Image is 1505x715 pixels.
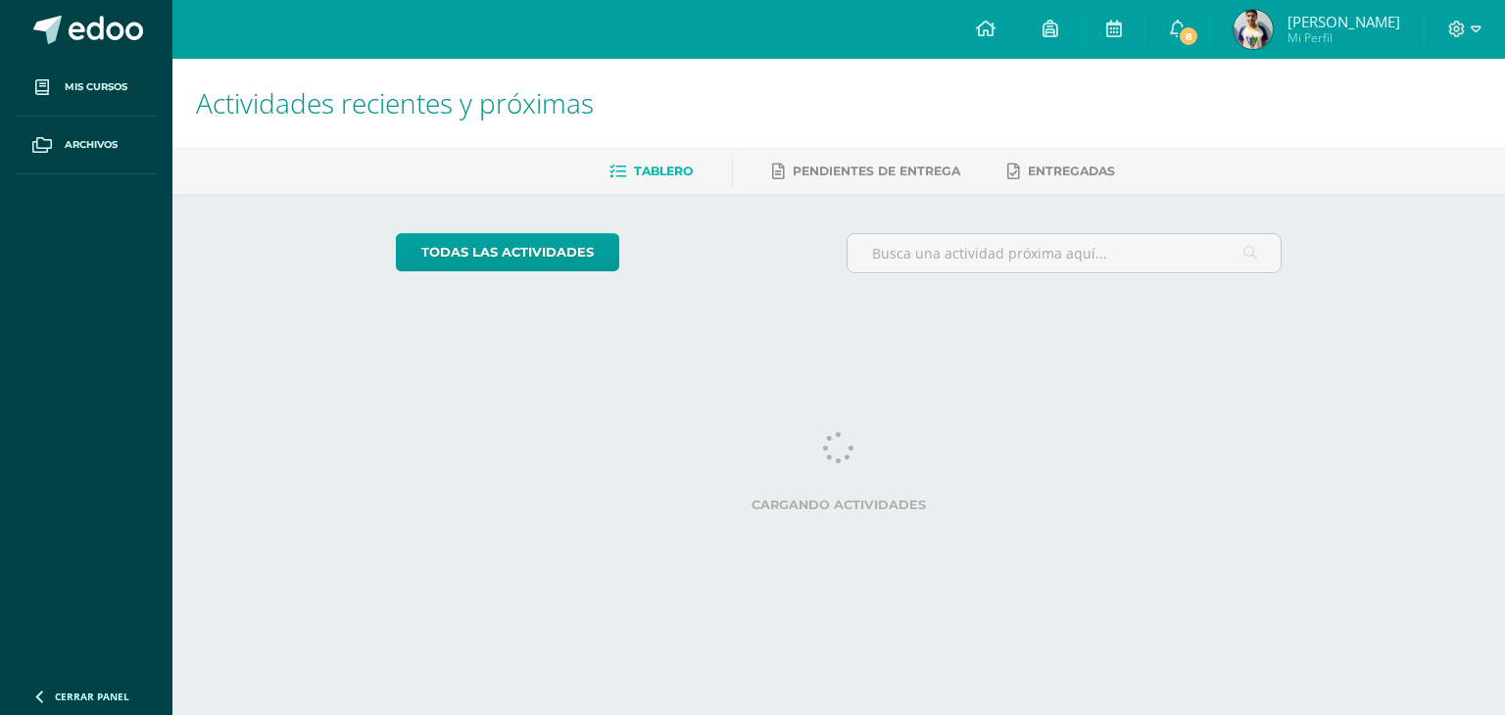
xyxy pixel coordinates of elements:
a: Mis cursos [16,59,157,117]
span: Pendientes de entrega [793,164,960,178]
span: Archivos [65,137,118,153]
label: Cargando actividades [396,498,1283,512]
img: 7b158694a896e83956a0abecef12d554.png [1234,10,1273,49]
span: Tablero [634,164,693,178]
a: todas las Actividades [396,233,619,271]
a: Tablero [609,156,693,187]
span: Mi Perfil [1287,29,1400,46]
span: Cerrar panel [55,690,129,703]
span: [PERSON_NAME] [1287,12,1400,31]
span: Mis cursos [65,79,127,95]
a: Entregadas [1007,156,1115,187]
a: Pendientes de entrega [772,156,960,187]
span: 8 [1178,25,1199,47]
input: Busca una actividad próxima aquí... [848,234,1282,272]
span: Actividades recientes y próximas [196,84,594,121]
a: Archivos [16,117,157,174]
span: Entregadas [1028,164,1115,178]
